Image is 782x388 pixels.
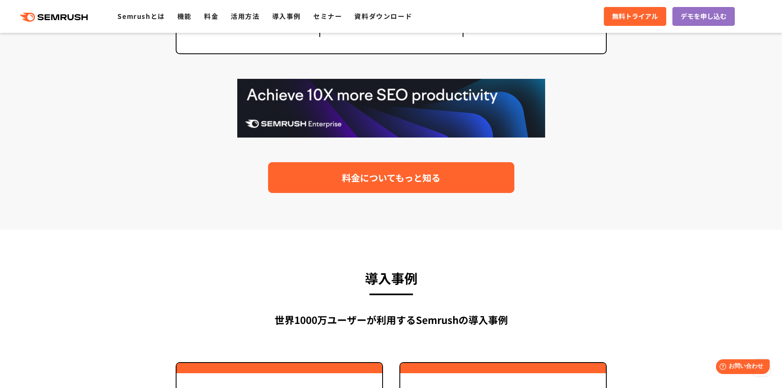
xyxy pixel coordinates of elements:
a: 料金についてもっと知る [268,162,514,193]
div: 世界1000万ユーザーが利用する Semrushの導入事例 [176,312,607,327]
iframe: Help widget launcher [709,356,773,379]
a: デモを申し込む [672,7,735,26]
span: デモを申し込む [681,11,727,22]
a: Semrushとは [117,11,165,21]
a: 資料ダウンロード [354,11,412,21]
a: 機能 [177,11,192,21]
a: 無料トライアル [604,7,666,26]
a: 料金 [204,11,218,21]
span: 無料トライアル [612,11,658,22]
a: 導入事例 [272,11,301,21]
a: 活用方法 [231,11,259,21]
h3: 導入事例 [176,267,607,289]
a: セミナー [313,11,342,21]
span: 料金についてもっと知る [342,170,440,185]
